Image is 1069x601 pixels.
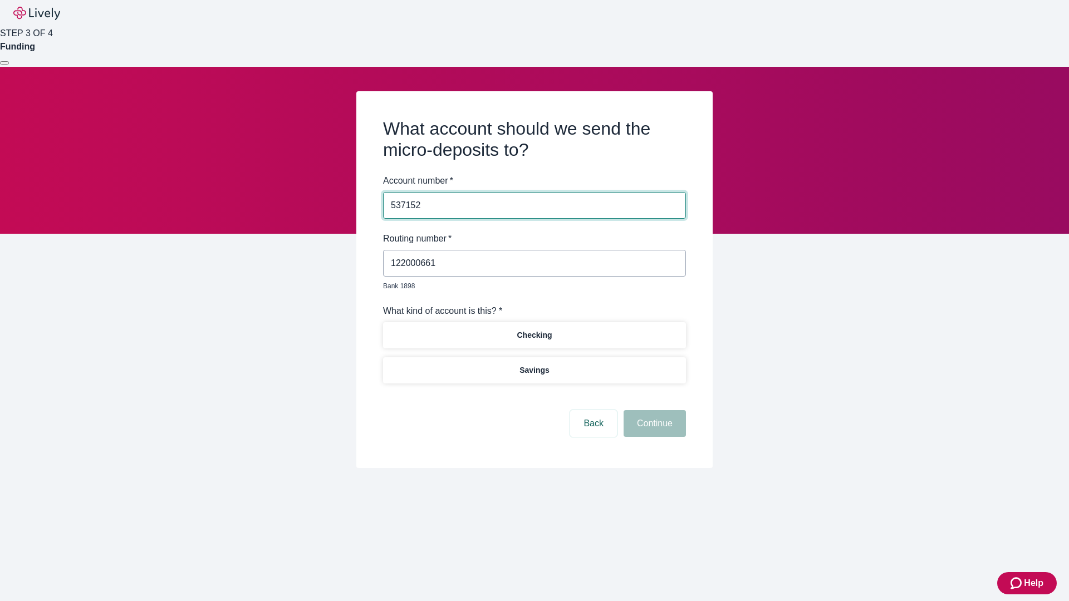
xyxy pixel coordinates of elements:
label: Routing number [383,232,452,245]
label: Account number [383,174,453,188]
img: Lively [13,7,60,20]
button: Savings [383,357,686,383]
label: What kind of account is this? * [383,304,502,318]
svg: Zendesk support icon [1011,577,1024,590]
p: Checking [517,329,552,341]
button: Back [570,410,617,437]
p: Savings [519,364,550,376]
button: Zendesk support iconHelp [997,572,1057,594]
span: Help [1024,577,1043,590]
p: Bank 1898 [383,281,678,291]
button: Checking [383,322,686,348]
h2: What account should we send the micro-deposits to? [383,118,686,161]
